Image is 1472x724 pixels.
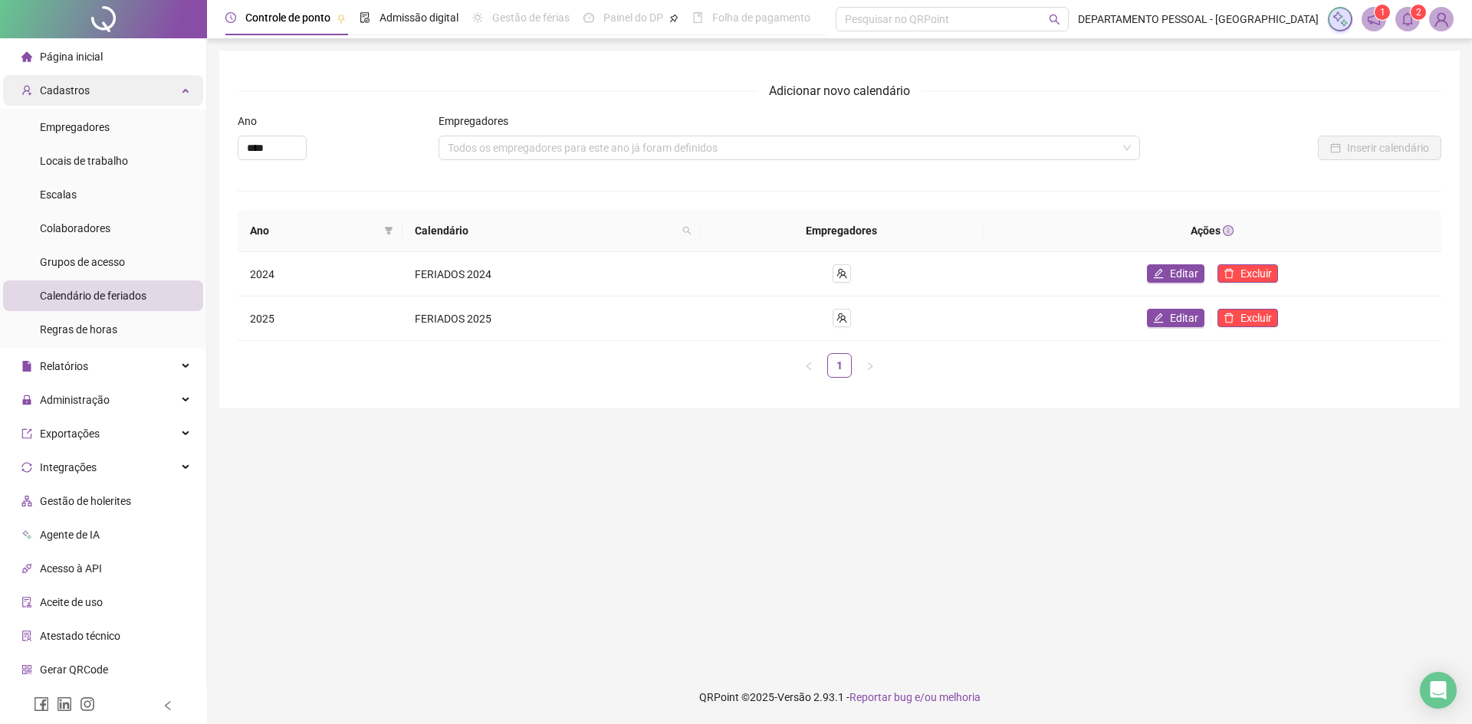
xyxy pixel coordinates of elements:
[34,696,49,712] span: facebook
[384,226,393,235] span: filter
[1401,12,1414,26] span: bell
[381,219,396,242] span: filter
[40,663,108,676] span: Gerar QRCode
[379,11,458,24] span: Admissão digital
[40,630,120,642] span: Atestado técnico
[40,290,146,302] span: Calendário de feriados
[40,495,131,507] span: Gestão de holerites
[238,252,402,296] td: 2024
[1147,309,1204,327] button: Editar
[238,296,402,341] td: 2025
[1411,5,1426,20] sup: 2
[1170,310,1198,326] span: Editar
[1224,268,1234,279] span: delete
[583,12,594,23] span: dashboard
[40,256,125,268] span: Grupos de acesso
[21,462,32,473] span: sync
[415,268,491,280] span: FERIADOS 2024
[1240,310,1272,326] span: Excluir
[866,362,875,371] span: right
[1224,313,1234,323] span: delete
[40,323,117,336] span: Regras de horas
[21,631,32,641] span: solution
[21,496,32,506] span: apartment
[1147,264,1204,283] button: Editar
[40,529,100,541] span: Agente de IA
[827,353,852,378] li: 1
[1153,268,1164,279] span: edit
[337,14,346,23] span: pushpin
[472,12,483,23] span: sun
[1078,11,1319,28] span: DEPARTAMENTO PESSOAL - [GEOGRAPHIC_DATA]
[797,353,821,378] li: Página anterior
[1217,309,1278,327] button: Excluir
[40,51,103,63] span: Página inicial
[40,84,90,97] span: Cadastros
[360,12,370,23] span: file-done
[804,362,813,371] span: left
[1380,7,1385,18] span: 1
[163,700,173,711] span: left
[245,11,330,24] span: Controle de ponto
[21,664,32,675] span: qrcode
[1332,11,1349,28] img: sparkle-icon.fc2bf0ac1784a2077858766a79e2daf3.svg
[21,395,32,405] span: lock
[603,11,663,24] span: Painel do DP
[757,81,922,100] span: Adicionar novo calendário
[250,222,378,239] span: Ano
[415,222,676,239] span: Calendário
[40,222,110,234] span: Colaboradores
[701,210,983,252] th: Empregadores
[225,12,236,23] span: clock-circle
[682,226,692,235] span: search
[21,597,32,608] span: audit
[80,696,95,712] span: instagram
[849,691,981,703] span: Reportar bug e/ou melhoria
[858,353,882,378] li: Próxima página
[415,313,491,325] span: FERIADOS 2025
[207,670,1472,724] footer: QRPoint © 2025 - 2.93.1 -
[1170,265,1198,282] span: Editar
[797,353,821,378] button: left
[712,11,810,24] span: Folha de pagamento
[492,11,570,24] span: Gestão de férias
[1430,8,1453,31] img: 85037
[679,219,695,242] span: search
[57,696,72,712] span: linkedin
[1367,12,1381,26] span: notification
[40,394,110,406] span: Administração
[836,268,847,279] span: team
[40,596,103,608] span: Aceite de uso
[858,353,882,378] button: right
[777,691,811,703] span: Versão
[21,563,32,574] span: api
[692,12,703,23] span: book
[836,313,847,323] span: team
[1049,14,1060,25] span: search
[21,51,32,62] span: home
[1416,7,1421,18] span: 2
[1318,136,1441,160] button: Inserir calendário
[669,14,678,23] span: pushpin
[1153,313,1164,323] span: edit
[40,121,110,133] span: Empregadores
[40,155,128,167] span: Locais de trabalho
[21,361,32,372] span: file
[40,188,77,201] span: Escalas
[238,113,267,129] label: Ano
[439,113,518,129] label: Empregadores
[1375,5,1390,20] sup: 1
[1217,264,1278,283] button: Excluir
[1240,265,1272,282] span: Excluir
[40,360,88,372] span: Relatórios
[40,461,97,473] span: Integrações
[828,354,851,377] a: 1
[21,428,32,439] span: export
[1223,225,1234,236] span: info-circle
[21,85,32,96] span: user-add
[40,428,100,440] span: Exportações
[995,222,1429,239] div: Ações
[1420,672,1457,709] div: Open Intercom Messenger
[40,562,102,575] span: Acesso à API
